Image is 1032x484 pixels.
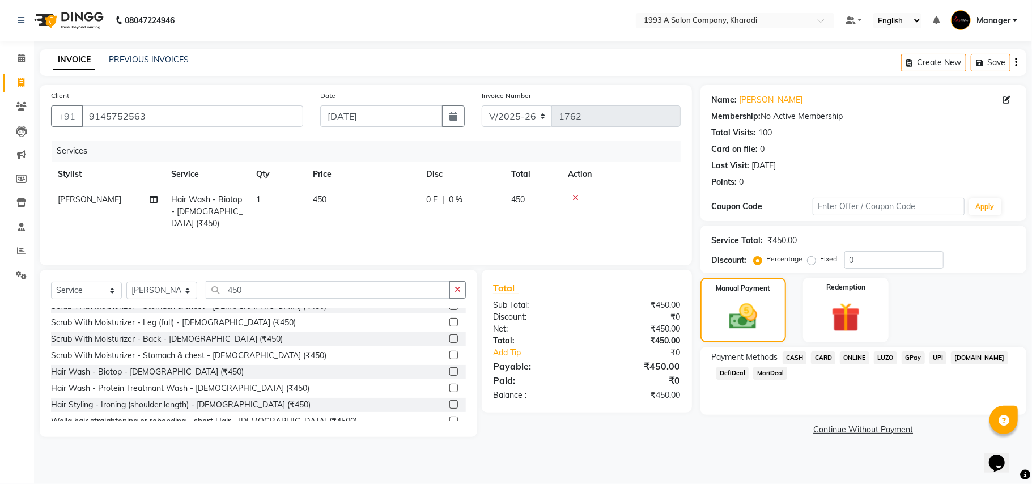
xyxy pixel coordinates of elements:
div: Sub Total: [485,299,587,311]
label: Date [320,91,335,101]
div: Membership: [712,111,761,122]
input: Enter Offer / Coupon Code [813,198,965,215]
div: Name: [712,94,737,106]
label: Fixed [821,254,838,264]
label: Client [51,91,69,101]
div: Discount: [485,311,587,323]
div: Balance : [485,389,587,401]
th: Disc [419,162,504,187]
div: Hair Wash - Biotop - [DEMOGRAPHIC_DATA] (₹450) [51,366,244,378]
span: Hair Wash - Biotop - [DEMOGRAPHIC_DATA] (₹450) [171,194,243,228]
div: 0 [740,176,744,188]
label: Manual Payment [716,283,770,294]
div: ₹0 [587,373,689,387]
span: Total [493,282,519,294]
div: Hair Wash - Protein Treatmant Wash - [DEMOGRAPHIC_DATA] (₹450) [51,383,309,394]
div: ₹450.00 [587,335,689,347]
span: DefiDeal [716,367,749,380]
img: logo [29,5,107,36]
span: [PERSON_NAME] [58,194,121,205]
th: Qty [249,162,306,187]
div: Service Total: [712,235,763,247]
div: Wella hair straightening or rebonding - short Hair - [DEMOGRAPHIC_DATA] (₹4500) [51,415,357,427]
button: Save [971,54,1010,71]
div: Total: [485,335,587,347]
button: Apply [969,198,1001,215]
span: Manager [976,15,1010,27]
div: ₹450.00 [587,299,689,311]
div: 100 [759,127,772,139]
div: ₹450.00 [587,359,689,373]
label: Invoice Number [482,91,531,101]
div: Services [52,141,689,162]
a: Continue Without Payment [703,424,1024,436]
span: 450 [511,194,525,205]
span: | [442,194,444,206]
img: Manager [951,10,971,30]
input: Search by Name/Mobile/Email/Code [82,105,303,127]
div: Coupon Code [712,201,813,213]
div: Paid: [485,373,587,387]
div: ₹0 [604,347,689,359]
th: Price [306,162,419,187]
div: 0 [761,143,765,155]
div: Hair Styling - Ironing (shoulder length) - [DEMOGRAPHIC_DATA] (₹450) [51,399,311,411]
img: _cash.svg [720,300,766,333]
label: Redemption [826,282,865,292]
img: _gift.svg [822,299,869,336]
div: Scrub With Moisturizer - Back - [DEMOGRAPHIC_DATA] (₹450) [51,333,283,345]
span: 0 F [426,194,438,206]
a: PREVIOUS INVOICES [109,54,189,65]
div: ₹0 [587,311,689,323]
div: ₹450.00 [768,235,797,247]
label: Percentage [767,254,803,264]
a: INVOICE [53,50,95,70]
th: Action [561,162,681,187]
div: ₹450.00 [587,389,689,401]
b: 08047224946 [125,5,175,36]
div: ₹450.00 [587,323,689,335]
div: [DATE] [752,160,776,172]
span: Payment Methods [712,351,778,363]
a: [PERSON_NAME] [740,94,803,106]
span: 450 [313,194,326,205]
th: Stylist [51,162,164,187]
span: UPI [929,351,947,364]
div: No Active Membership [712,111,1015,122]
button: +91 [51,105,83,127]
input: Search or Scan [206,281,450,299]
span: [DOMAIN_NAME] [951,351,1008,364]
div: Scrub With Moisturizer - Leg (full) - [DEMOGRAPHIC_DATA] (₹450) [51,317,296,329]
span: GPay [902,351,925,364]
a: Add Tip [485,347,604,359]
span: 0 % [449,194,462,206]
div: Payable: [485,359,587,373]
div: Points: [712,176,737,188]
div: Card on file: [712,143,758,155]
div: Scrub With Moisturizer - Stomach & chest - [DEMOGRAPHIC_DATA] (₹450) [51,350,326,362]
div: Discount: [712,254,747,266]
div: Total Visits: [712,127,757,139]
span: LUZO [874,351,897,364]
span: CASH [783,351,807,364]
span: CARD [811,351,835,364]
span: ONLINE [840,351,869,364]
button: Create New [901,54,966,71]
th: Total [504,162,561,187]
span: MariDeal [753,367,787,380]
span: 1 [256,194,261,205]
iframe: chat widget [984,439,1021,473]
div: Net: [485,323,587,335]
div: Last Visit: [712,160,750,172]
th: Service [164,162,249,187]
